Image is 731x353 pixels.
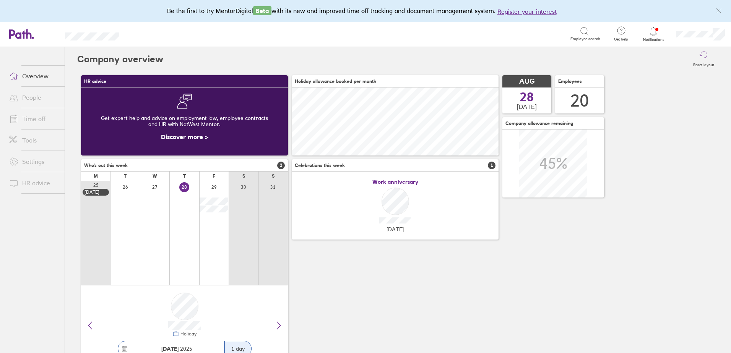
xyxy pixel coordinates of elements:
div: Get expert help and advice on employment law, employee contracts and HR with NatWest Mentor. [87,109,282,133]
div: T [124,173,127,179]
span: Company allowance remaining [505,121,573,126]
a: Discover more > [161,133,208,141]
div: [DATE] [84,189,107,195]
span: Work anniversary [372,179,418,185]
span: 1 [488,162,495,169]
div: W [153,173,157,179]
div: S [242,173,245,179]
span: Employees [558,79,582,84]
div: F [213,173,215,179]
span: [DATE] [387,226,404,232]
div: T [183,173,186,179]
div: Be the first to try MentorDigital with its new and improved time off tracking and document manage... [167,6,564,16]
strong: [DATE] [161,345,179,352]
a: Tools [3,133,65,148]
span: Notifications [641,37,666,42]
button: Reset layout [689,47,719,71]
span: HR advice [84,79,106,84]
span: Who's out this week [84,163,128,168]
span: Beta [253,6,271,15]
a: HR advice [3,175,65,191]
div: 20 [570,91,589,110]
div: M [94,173,98,179]
div: S [272,173,275,179]
div: Holiday [179,331,197,337]
span: 2025 [161,346,192,352]
span: Celebrations this week [295,163,345,168]
a: People [3,90,65,105]
div: Search [140,30,159,37]
span: 28 [520,91,534,103]
label: Reset layout [689,60,719,67]
a: Time off [3,111,65,126]
h2: Company overview [77,47,163,71]
a: Settings [3,154,65,169]
span: [DATE] [517,103,537,110]
a: Notifications [641,26,666,42]
span: Holiday allowance booked per month [295,79,376,84]
span: 2 [277,162,285,169]
span: Employee search [570,37,600,41]
button: Register your interest [497,7,557,16]
span: Get help [609,37,634,42]
a: Overview [3,68,65,84]
span: AUG [519,78,534,86]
